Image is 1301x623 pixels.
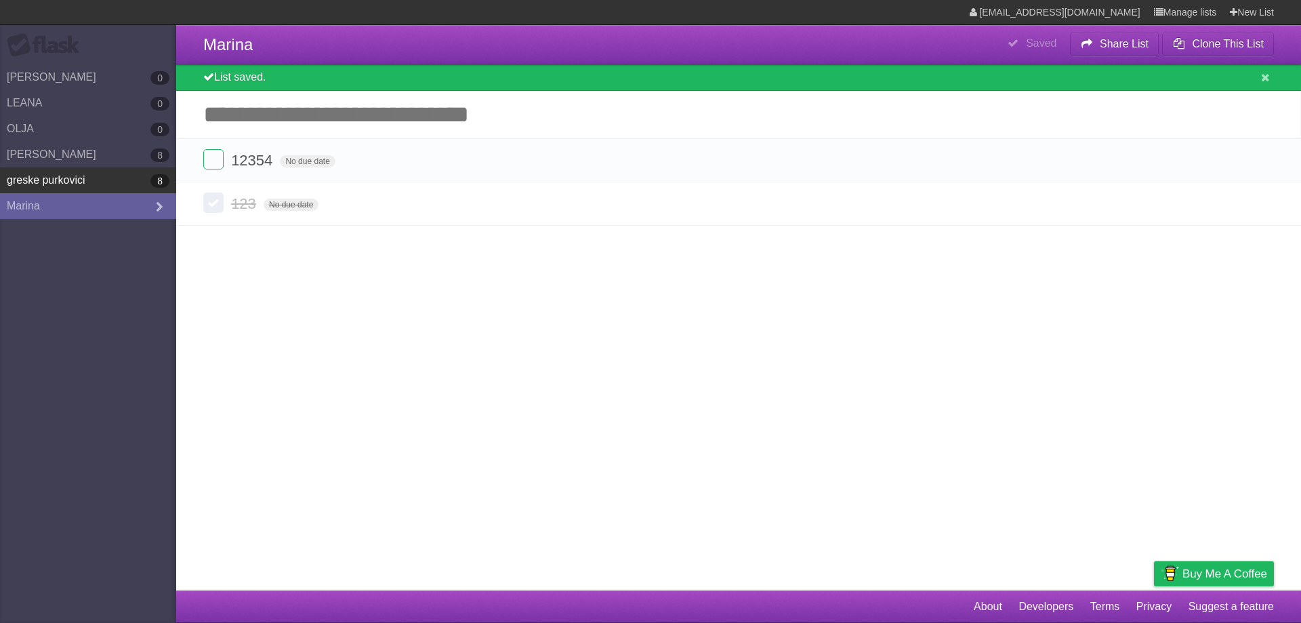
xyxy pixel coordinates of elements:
[203,35,253,54] span: Marina
[1162,32,1274,56] button: Clone This List
[231,195,260,212] span: 123
[203,193,224,213] label: Done
[1161,562,1179,585] img: Buy me a coffee
[150,123,169,136] b: 0
[1090,594,1120,620] a: Terms
[1026,37,1056,49] b: Saved
[231,152,276,169] span: 12354
[1182,562,1267,586] span: Buy me a coffee
[1192,38,1264,49] b: Clone This List
[280,155,335,167] span: No due date
[150,174,169,188] b: 8
[150,71,169,85] b: 0
[1018,594,1073,620] a: Developers
[150,148,169,162] b: 8
[264,199,318,211] span: No due date
[150,97,169,110] b: 0
[1100,38,1149,49] b: Share List
[974,594,1002,620] a: About
[7,33,88,58] div: Flask
[1154,561,1274,586] a: Buy me a coffee
[203,149,224,169] label: Done
[1189,594,1274,620] a: Suggest a feature
[1136,594,1172,620] a: Privacy
[1070,32,1159,56] button: Share List
[176,64,1301,91] div: List saved.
